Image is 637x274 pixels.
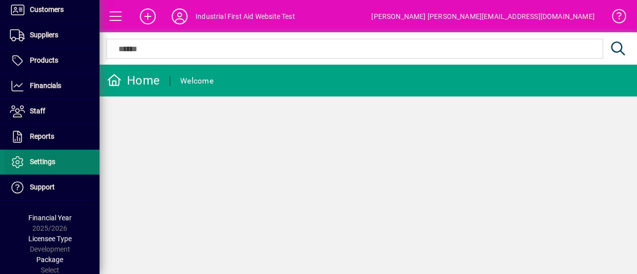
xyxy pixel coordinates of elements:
a: Suppliers [5,23,100,48]
a: Settings [5,150,100,175]
a: Support [5,175,100,200]
a: Knowledge Base [605,2,625,34]
a: Reports [5,124,100,149]
div: Home [107,73,160,89]
div: Welcome [180,73,213,89]
span: Financials [30,82,61,90]
span: Staff [30,107,45,115]
span: Package [36,256,63,264]
a: Products [5,48,100,73]
div: [PERSON_NAME] [PERSON_NAME][EMAIL_ADDRESS][DOMAIN_NAME] [371,8,595,24]
span: Settings [30,158,55,166]
span: Suppliers [30,31,58,39]
span: Support [30,183,55,191]
span: Financial Year [28,214,72,222]
span: Reports [30,132,54,140]
span: Licensee Type [28,235,72,243]
a: Staff [5,99,100,124]
div: Industrial First Aid Website Test [196,8,295,24]
span: Products [30,56,58,64]
a: Financials [5,74,100,98]
span: Customers [30,5,64,13]
button: Add [132,7,164,25]
button: Profile [164,7,196,25]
